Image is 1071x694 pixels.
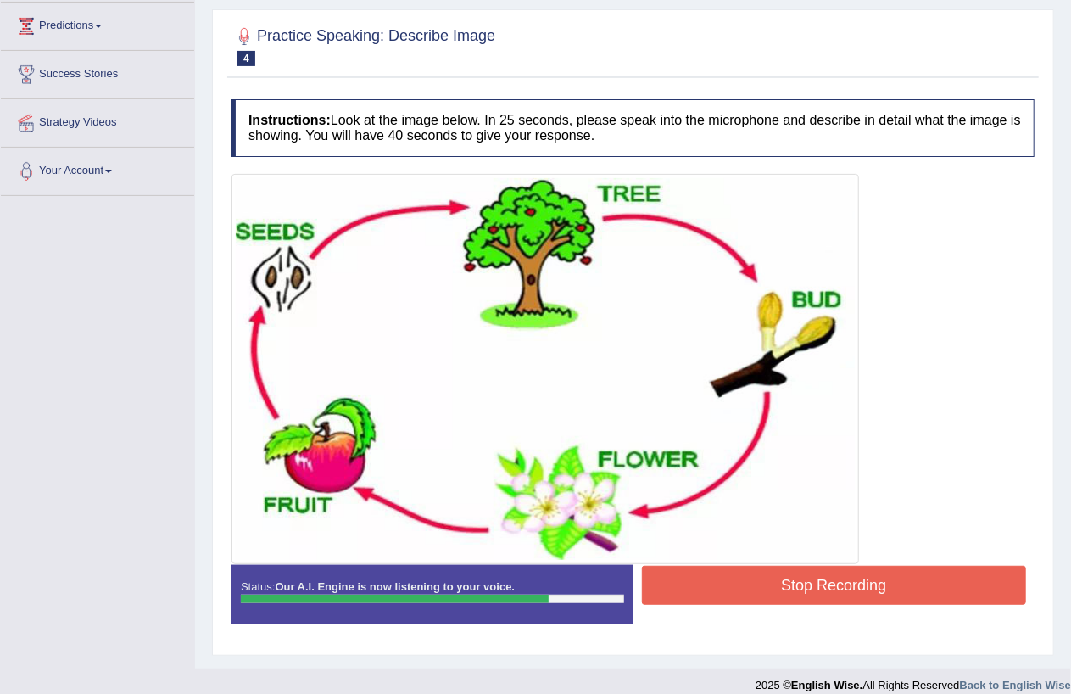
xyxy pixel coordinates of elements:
b: Instructions: [248,113,331,127]
div: 2025 © All Rights Reserved [756,669,1071,693]
div: Status: [231,565,633,624]
a: Success Stories [1,51,194,93]
h4: Look at the image below. In 25 seconds, please speak into the microphone and describe in detail w... [231,99,1035,156]
strong: Our A.I. Engine is now listening to your voice. [275,580,515,593]
a: Strategy Videos [1,99,194,142]
strong: English Wise. [791,679,862,691]
a: Back to English Wise [960,679,1071,691]
button: Stop Recording [642,566,1027,605]
h2: Practice Speaking: Describe Image [231,24,495,66]
a: Your Account [1,148,194,190]
span: 4 [237,51,255,66]
a: Predictions [1,3,194,45]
